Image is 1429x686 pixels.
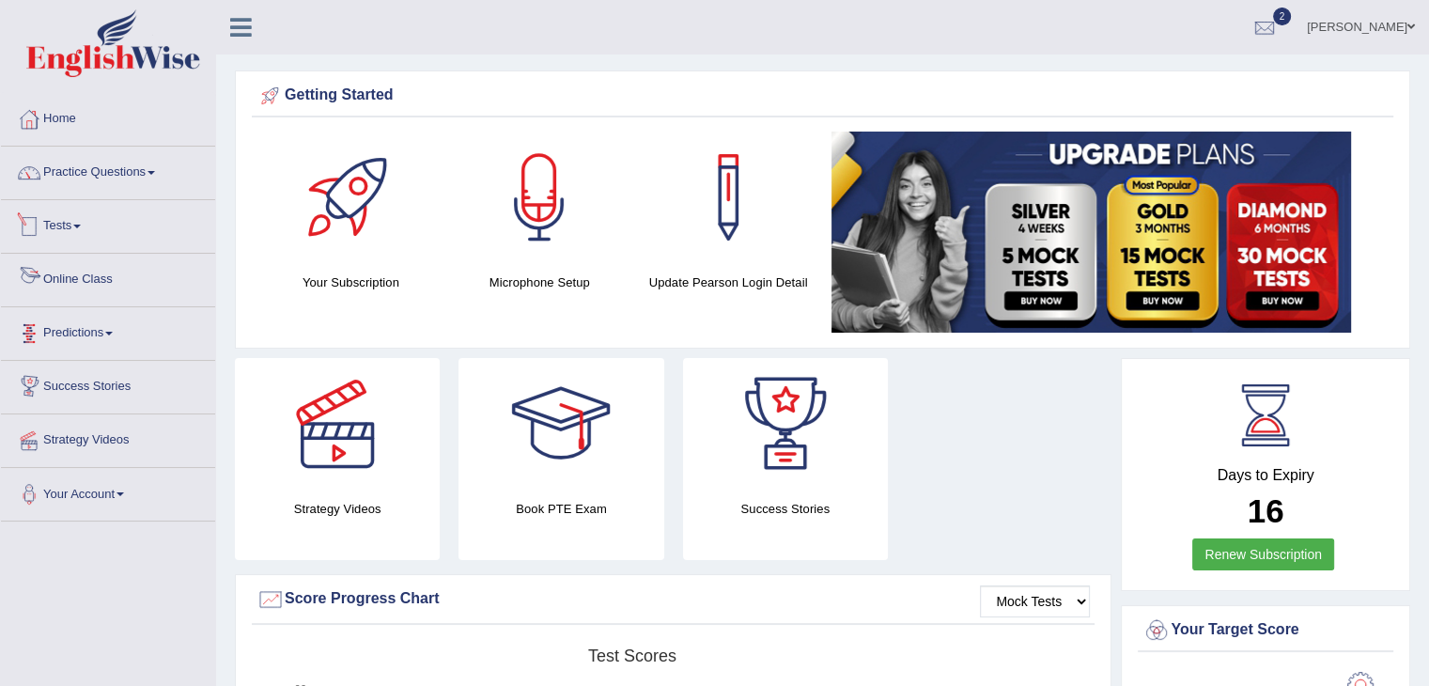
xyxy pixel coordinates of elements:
a: Strategy Videos [1,414,215,461]
a: Tests [1,200,215,247]
div: Getting Started [256,82,1389,110]
h4: Success Stories [683,499,888,519]
h4: Update Pearson Login Detail [644,273,814,292]
a: Practice Questions [1,147,215,194]
span: 2 [1273,8,1292,25]
h4: Your Subscription [266,273,436,292]
h4: Strategy Videos [235,499,440,519]
a: Online Class [1,254,215,301]
div: Score Progress Chart [256,585,1090,614]
a: Predictions [1,307,215,354]
h4: Microphone Setup [455,273,625,292]
img: small5.jpg [831,132,1351,333]
tspan: Test scores [588,647,676,665]
b: 16 [1248,492,1284,529]
h4: Days to Expiry [1142,467,1389,484]
a: Your Account [1,468,215,515]
a: Success Stories [1,361,215,408]
div: Your Target Score [1142,616,1389,645]
a: Home [1,93,215,140]
a: Renew Subscription [1192,538,1334,570]
h4: Book PTE Exam [458,499,663,519]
